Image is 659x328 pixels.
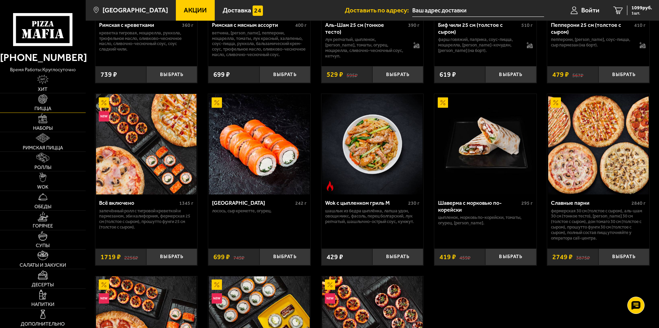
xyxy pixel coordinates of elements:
span: 479 ₽ [552,71,569,78]
img: Wok с цыпленком гриль M [322,94,423,194]
img: Новинка [212,293,222,304]
span: 619 ₽ [439,71,456,78]
img: Акционный [212,97,222,108]
span: Супы [36,243,50,248]
span: Пицца [34,106,51,111]
img: 15daf4d41897b9f0e9f617042186c801.svg [253,6,263,16]
span: 242 г [295,200,307,206]
s: 3875 ₽ [576,254,590,261]
s: 749 ₽ [233,254,244,261]
span: 230 г [408,200,419,206]
span: [GEOGRAPHIC_DATA] [103,7,168,13]
a: АкционныйСлавные парни [547,94,649,194]
img: Акционный [438,97,448,108]
span: 2749 ₽ [552,254,573,261]
span: 429 ₽ [327,254,343,261]
span: Дополнительно [21,322,65,327]
span: 1719 ₽ [100,254,121,261]
img: Шаверма с морковью по-корейски [435,94,535,194]
a: АкционныйФиладельфия [208,94,310,194]
img: Акционный [551,97,561,108]
a: АкционныйНовинкаВсё включено [95,94,198,194]
div: Пепперони 25 см (толстое с сыром) [551,22,633,35]
span: 410 г [634,22,646,28]
img: Острое блюдо [325,181,335,191]
button: Выбрать [146,248,197,265]
span: Войти [581,7,599,13]
s: 2256 ₽ [124,254,138,261]
img: Новинка [99,293,109,304]
div: Славные парни [551,200,630,206]
span: 1 шт. [631,11,652,15]
p: шашлык из бедра цыплёнка, лапша удон, овощи микс, фасоль, перец болгарский, лук репчатый, шашлычн... [325,208,420,225]
span: 360 г [182,22,193,28]
span: 699 ₽ [213,254,230,261]
span: Обеды [34,204,51,209]
span: 739 ₽ [100,71,117,78]
button: Выбрать [485,66,536,83]
p: фарш говяжий, паприка, соус-пицца, моцарелла, [PERSON_NAME]-кочудян, [PERSON_NAME] (на борт). [438,37,520,53]
span: Горячее [33,224,53,229]
img: Акционный [325,279,335,290]
span: 510 г [521,22,533,28]
p: цыпленок, морковь по-корейски, томаты, огурец, [PERSON_NAME]. [438,215,533,226]
button: Выбрать [259,66,310,83]
div: Всё включено [99,200,178,206]
p: пепперони, [PERSON_NAME], соус-пицца, сыр пармезан (на борт). [551,37,633,48]
span: Доставить по адресу: [345,7,412,13]
span: Доставка [223,7,251,13]
div: Римская с мясным ассорти [212,22,294,28]
button: Выбрать [146,66,197,83]
a: Острое блюдоWok с цыпленком гриль M [321,94,424,194]
span: Салаты и закуски [20,263,66,268]
img: Новинка [99,111,109,121]
span: Акции [184,7,207,13]
p: креветка тигровая, моцарелла, руккола, трюфельное масло, оливково-чесночное масло, сливочно-чесно... [99,30,194,52]
s: 459 ₽ [459,254,470,261]
span: 529 ₽ [327,71,343,78]
span: 400 г [295,22,307,28]
span: 295 г [521,200,533,206]
p: лук репчатый, цыпленок, [PERSON_NAME], томаты, огурец, моцарелла, сливочно-чесночный соус, кетчуп. [325,37,407,59]
img: Новинка [325,293,335,304]
img: Филадельфия [209,94,309,194]
button: Выбрать [372,66,423,83]
span: Десерты [32,283,54,287]
button: Выбрать [598,66,649,83]
img: Акционный [99,97,109,108]
div: Wok с цыпленком гриль M [325,200,407,206]
div: Аль-Шам 25 см (тонкое тесто) [325,22,407,35]
span: Наборы [33,126,53,131]
img: Акционный [212,279,222,290]
span: 1345 г [179,200,193,206]
div: Римская с креветками [99,22,181,28]
span: 699 ₽ [213,71,230,78]
div: Биф чили 25 см (толстое с сыром) [438,22,520,35]
span: Напитки [31,302,54,307]
input: Ваш адрес доставки [412,4,544,17]
div: Шаверма с морковью по-корейски [438,200,520,213]
span: Роллы [34,165,51,170]
button: Выбрать [259,248,310,265]
span: 390 г [408,22,419,28]
img: Славные парни [548,94,649,194]
p: Запечённый ролл с тигровой креветкой и пармезаном, Эби Калифорния, Фермерская 25 см (толстое с сы... [99,208,194,230]
p: лосось, Сыр креметте, огурец. [212,208,307,214]
span: 419 ₽ [439,254,456,261]
span: Римская пицца [23,146,63,150]
button: Выбрать [372,248,423,265]
img: Всё включено [96,94,196,194]
span: 1099 руб. [631,6,652,10]
s: 595 ₽ [347,71,358,78]
p: ветчина, [PERSON_NAME], пепперони, моцарелла, томаты, лук красный, халапеньо, соус-пицца, руккола... [212,30,307,58]
span: WOK [37,185,49,190]
span: 2840 г [631,200,646,206]
span: Хит [38,87,47,92]
button: Выбрать [598,248,649,265]
s: 567 ₽ [572,71,583,78]
img: Акционный [99,279,109,290]
button: Выбрать [485,248,536,265]
div: [GEOGRAPHIC_DATA] [212,200,294,206]
p: Фермерская 30 см (толстое с сыром), Аль-Шам 30 см (тонкое тесто), [PERSON_NAME] 30 см (толстое с ... [551,208,646,241]
a: АкционныйШаверма с морковью по-корейски [434,94,536,194]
